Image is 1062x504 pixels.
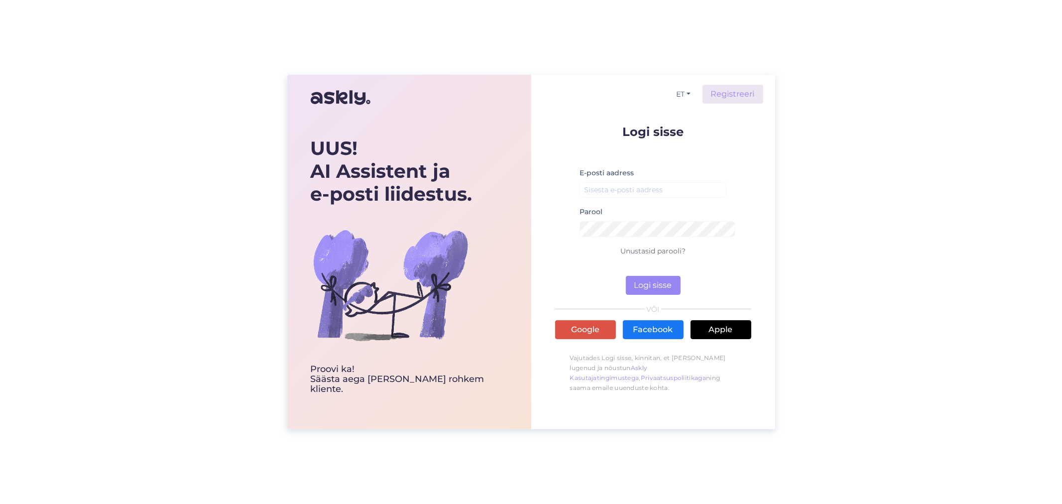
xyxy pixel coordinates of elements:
[555,320,616,339] a: Google
[580,207,602,217] label: Parool
[580,182,727,198] input: Sisesta e-posti aadress
[641,374,706,381] a: Privaatsuspoliitikaga
[311,365,508,394] div: Proovi ka! Säästa aega [PERSON_NAME] rohkem kliente.
[645,306,661,313] span: VÕI
[570,364,648,381] a: Askly Kasutajatingimustega
[555,126,751,138] p: Logi sisse
[580,168,634,178] label: E-posti aadress
[620,247,686,255] a: Unustasid parooli?
[626,276,681,295] button: Logi sisse
[691,320,751,339] a: Apple
[555,348,751,398] p: Vajutades Logi sisse, kinnitan, et [PERSON_NAME] lugenud ja nõustun , ning saama emaile uuenduste...
[623,320,684,339] a: Facebook
[311,205,470,365] img: bg-askly
[311,86,370,110] img: Askly
[311,137,508,205] div: UUS! AI Assistent ja e-posti liidestus.
[672,87,695,102] button: ET
[703,85,763,104] a: Registreeri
